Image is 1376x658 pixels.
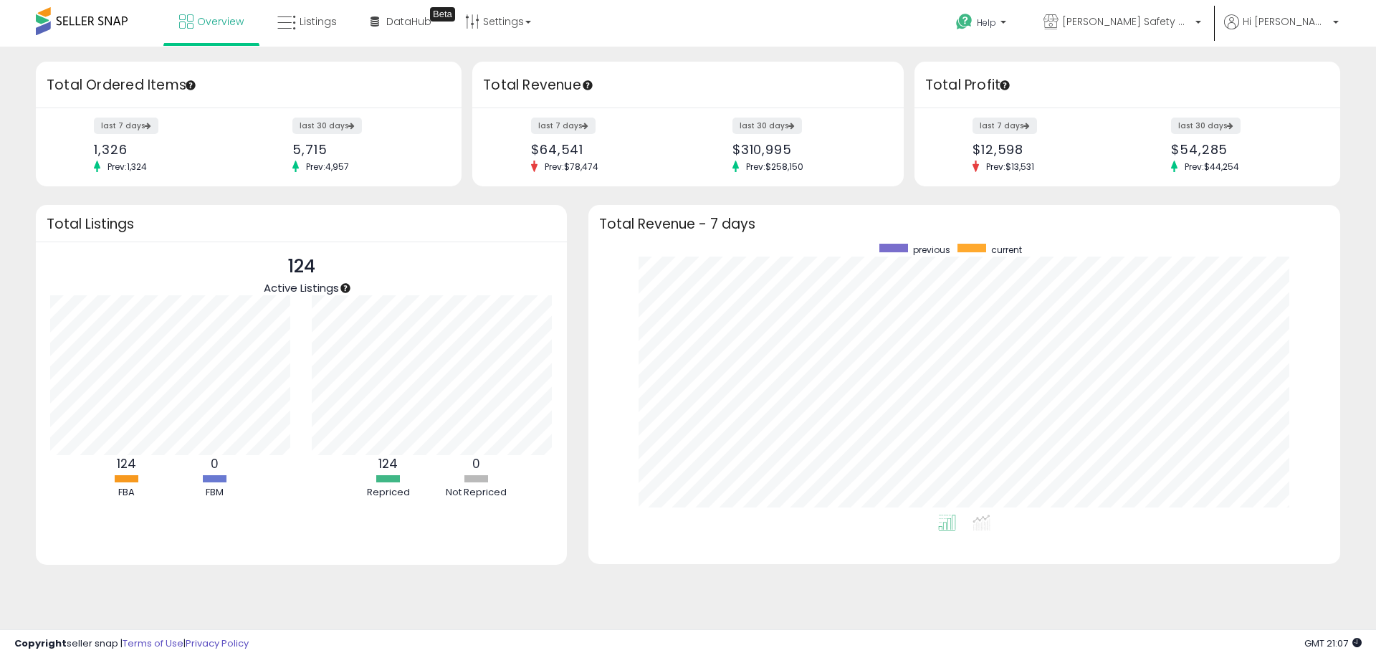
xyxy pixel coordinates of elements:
span: current [991,244,1022,256]
a: Help [945,2,1021,47]
div: $54,285 [1171,142,1315,157]
span: Overview [197,14,244,29]
span: Prev: $44,254 [1177,161,1246,173]
h3: Total Revenue - 7 days [599,219,1329,229]
div: $12,598 [973,142,1117,157]
a: Hi [PERSON_NAME] [1224,14,1339,47]
i: Get Help [955,13,973,31]
span: previous [913,244,950,256]
h3: Total Ordered Items [47,75,451,95]
label: last 30 days [292,118,362,134]
label: last 7 days [94,118,158,134]
span: Active Listings [264,280,339,295]
h3: Total Revenue [483,75,893,95]
strong: Copyright [14,636,67,650]
label: last 30 days [732,118,802,134]
span: Prev: 4,957 [299,161,356,173]
span: Listings [300,14,337,29]
span: Prev: $258,150 [739,161,811,173]
p: 124 [264,253,339,280]
span: [PERSON_NAME] Safety & Supply [1062,14,1191,29]
label: last 30 days [1171,118,1241,134]
span: Help [977,16,996,29]
div: FBA [83,486,169,500]
div: FBM [171,486,257,500]
a: Terms of Use [123,636,183,650]
label: last 7 days [531,118,596,134]
div: 1,326 [94,142,238,157]
b: 124 [117,455,136,472]
h3: Total Profit [925,75,1329,95]
div: Tooltip anchor [581,79,594,92]
div: Repriced [345,486,431,500]
b: 0 [472,455,480,472]
span: Prev: 1,324 [100,161,154,173]
span: Prev: $78,474 [537,161,606,173]
div: Tooltip anchor [339,282,352,295]
div: Tooltip anchor [430,7,455,22]
b: 0 [211,455,219,472]
div: Tooltip anchor [184,79,197,92]
div: Not Repriced [434,486,520,500]
span: Hi [PERSON_NAME] [1243,14,1329,29]
h3: Total Listings [47,219,556,229]
label: last 7 days [973,118,1037,134]
span: DataHub [386,14,431,29]
div: Tooltip anchor [998,79,1011,92]
div: 5,715 [292,142,436,157]
span: 2025-10-9 21:07 GMT [1304,636,1362,650]
a: Privacy Policy [186,636,249,650]
div: $310,995 [732,142,879,157]
b: 124 [378,455,398,472]
div: $64,541 [531,142,677,157]
span: Prev: $13,531 [979,161,1041,173]
div: seller snap | | [14,637,249,651]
